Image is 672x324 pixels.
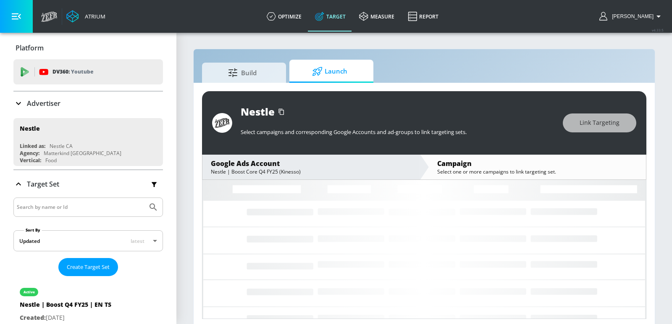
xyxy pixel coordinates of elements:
[210,63,274,83] span: Build
[71,67,93,76] p: Youtube
[20,313,111,323] p: [DATE]
[17,202,144,213] input: Search by name or Id
[24,227,42,233] label: Sort By
[20,124,40,132] div: Nestle
[437,159,638,168] div: Campaign
[13,59,163,84] div: DV360: Youtube
[202,155,420,179] div: Google Ads AccountNestle | Boost Core Q4 FY25 (Kinesso)
[52,67,93,76] p: DV360:
[241,128,554,136] p: Select campaigns and corresponding Google Accounts and ad-groups to link targeting sets.
[20,142,45,150] div: Linked as:
[131,237,144,245] span: latest
[401,1,445,32] a: Report
[308,1,352,32] a: Target
[298,61,362,82] span: Launch
[19,237,40,245] div: Updated
[20,150,39,157] div: Agency:
[352,1,401,32] a: measure
[13,92,163,115] div: Advertiser
[652,28,664,32] span: v 4.33.5
[24,290,35,294] div: active
[241,105,275,119] div: Nestle
[45,157,57,164] div: Food
[13,118,163,166] div: NestleLinked as:Nestle CAAgency:Matterkind [GEOGRAPHIC_DATA]Vertical:Food
[44,150,121,157] div: Matterkind [GEOGRAPHIC_DATA]
[20,313,46,321] span: Created:
[599,11,664,21] button: [PERSON_NAME]
[66,10,105,23] a: Atrium
[58,258,118,276] button: Create Target Set
[609,13,654,19] span: login as: eugenia.kim@zefr.com
[20,157,41,164] div: Vertical:
[16,43,44,53] p: Platform
[27,179,59,189] p: Target Set
[13,36,163,60] div: Platform
[81,13,105,20] div: Atrium
[13,170,163,198] div: Target Set
[27,99,60,108] p: Advertiser
[437,168,638,175] div: Select one or more campaigns to link targeting set.
[50,142,73,150] div: Nestle CA
[211,168,411,175] div: Nestle | Boost Core Q4 FY25 (Kinesso)
[260,1,308,32] a: optimize
[67,262,110,272] span: Create Target Set
[20,300,111,313] div: Nestle | Boost Q4 FY25 | EN TS
[211,159,411,168] div: Google Ads Account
